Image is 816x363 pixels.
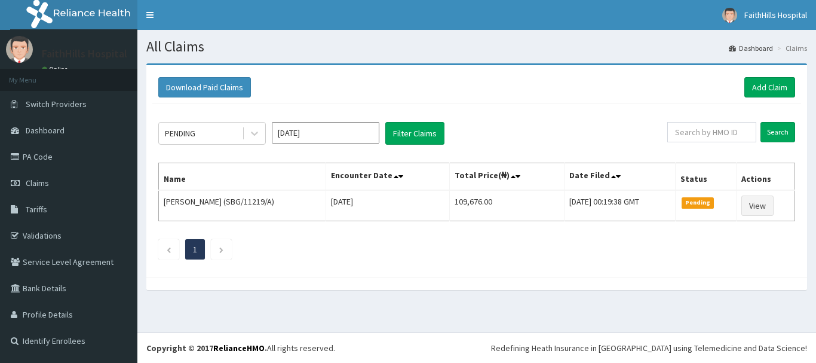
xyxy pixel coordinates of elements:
[722,8,737,23] img: User Image
[760,122,795,142] input: Search
[667,122,756,142] input: Search by HMO ID
[193,244,197,255] a: Page 1 is your current page
[774,43,807,53] li: Claims
[146,39,807,54] h1: All Claims
[26,125,65,136] span: Dashboard
[272,122,379,144] input: Select Month and Year
[450,163,565,191] th: Total Price(₦)
[26,99,87,109] span: Switch Providers
[165,127,195,139] div: PENDING
[42,48,127,59] p: FaithHills Hospital
[385,122,444,145] button: Filter Claims
[326,163,450,191] th: Encounter Date
[682,197,714,208] span: Pending
[736,163,794,191] th: Actions
[26,178,49,188] span: Claims
[744,77,795,97] a: Add Claim
[565,163,675,191] th: Date Filed
[744,10,807,20] span: FaithHills Hospital
[6,36,33,63] img: User Image
[565,190,675,221] td: [DATE] 00:19:38 GMT
[26,204,47,215] span: Tariffs
[741,196,774,216] a: View
[450,190,565,221] td: 109,676.00
[729,43,773,53] a: Dashboard
[159,190,326,221] td: [PERSON_NAME] (SBG/11219/A)
[675,163,736,191] th: Status
[491,342,807,354] div: Redefining Heath Insurance in [GEOGRAPHIC_DATA] using Telemedicine and Data Science!
[137,333,816,363] footer: All rights reserved.
[146,343,267,353] strong: Copyright © 2017 .
[159,163,326,191] th: Name
[42,65,70,74] a: Online
[219,244,224,255] a: Next page
[213,343,265,353] a: RelianceHMO
[166,244,171,255] a: Previous page
[326,190,450,221] td: [DATE]
[158,77,251,97] button: Download Paid Claims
